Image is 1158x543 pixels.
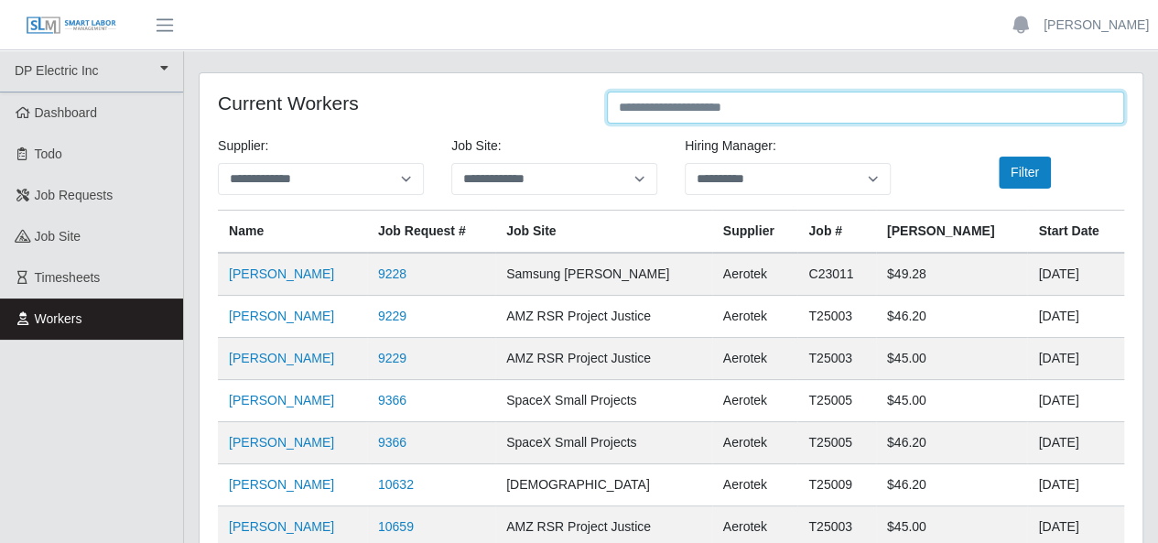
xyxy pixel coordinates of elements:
span: Workers [35,311,82,326]
td: SpaceX Small Projects [495,422,712,464]
td: Aerotek [712,253,798,296]
td: [DATE] [1027,338,1124,380]
td: T25009 [797,464,876,506]
td: Aerotek [712,380,798,422]
td: $49.28 [876,253,1028,296]
td: [DATE] [1027,296,1124,338]
a: [PERSON_NAME] [229,266,334,281]
th: Start Date [1027,211,1124,254]
td: Aerotek [712,338,798,380]
img: SLM Logo [26,16,117,36]
td: $46.20 [876,296,1028,338]
a: 9229 [378,309,406,323]
span: Todo [35,147,62,161]
span: job site [35,229,81,244]
span: Timesheets [35,270,101,285]
td: Aerotek [712,296,798,338]
td: AMZ RSR Project Justice [495,296,712,338]
a: [PERSON_NAME] [229,477,334,492]
label: job site: [451,136,501,156]
td: $46.20 [876,422,1028,464]
td: T25003 [797,296,876,338]
td: T25005 [797,422,876,464]
th: Job # [797,211,876,254]
a: 10632 [378,477,414,492]
a: 9228 [378,266,406,281]
span: Job Requests [35,188,114,202]
a: 9366 [378,435,406,450]
a: [PERSON_NAME] [229,309,334,323]
td: T25005 [797,380,876,422]
a: [PERSON_NAME] [229,351,334,365]
a: [PERSON_NAME] [229,519,334,534]
th: [PERSON_NAME] [876,211,1028,254]
a: [PERSON_NAME] [229,393,334,407]
td: [DEMOGRAPHIC_DATA] [495,464,712,506]
a: [PERSON_NAME] [229,435,334,450]
td: [DATE] [1027,464,1124,506]
button: Filter [999,157,1051,189]
td: C23011 [797,253,876,296]
th: Job Request # [367,211,495,254]
td: Samsung [PERSON_NAME] [495,253,712,296]
th: Name [218,211,367,254]
a: [PERSON_NAME] [1044,16,1149,35]
td: [DATE] [1027,253,1124,296]
td: Aerotek [712,422,798,464]
a: 9366 [378,393,406,407]
td: $45.00 [876,338,1028,380]
span: Dashboard [35,105,98,120]
a: 9229 [378,351,406,365]
label: Hiring Manager: [685,136,776,156]
td: T25003 [797,338,876,380]
td: AMZ RSR Project Justice [495,338,712,380]
th: Supplier [712,211,798,254]
h4: Current Workers [218,92,579,114]
td: SpaceX Small Projects [495,380,712,422]
a: 10659 [378,519,414,534]
td: [DATE] [1027,380,1124,422]
label: Supplier: [218,136,268,156]
td: Aerotek [712,464,798,506]
th: job site [495,211,712,254]
td: $45.00 [876,380,1028,422]
td: $46.20 [876,464,1028,506]
td: [DATE] [1027,422,1124,464]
